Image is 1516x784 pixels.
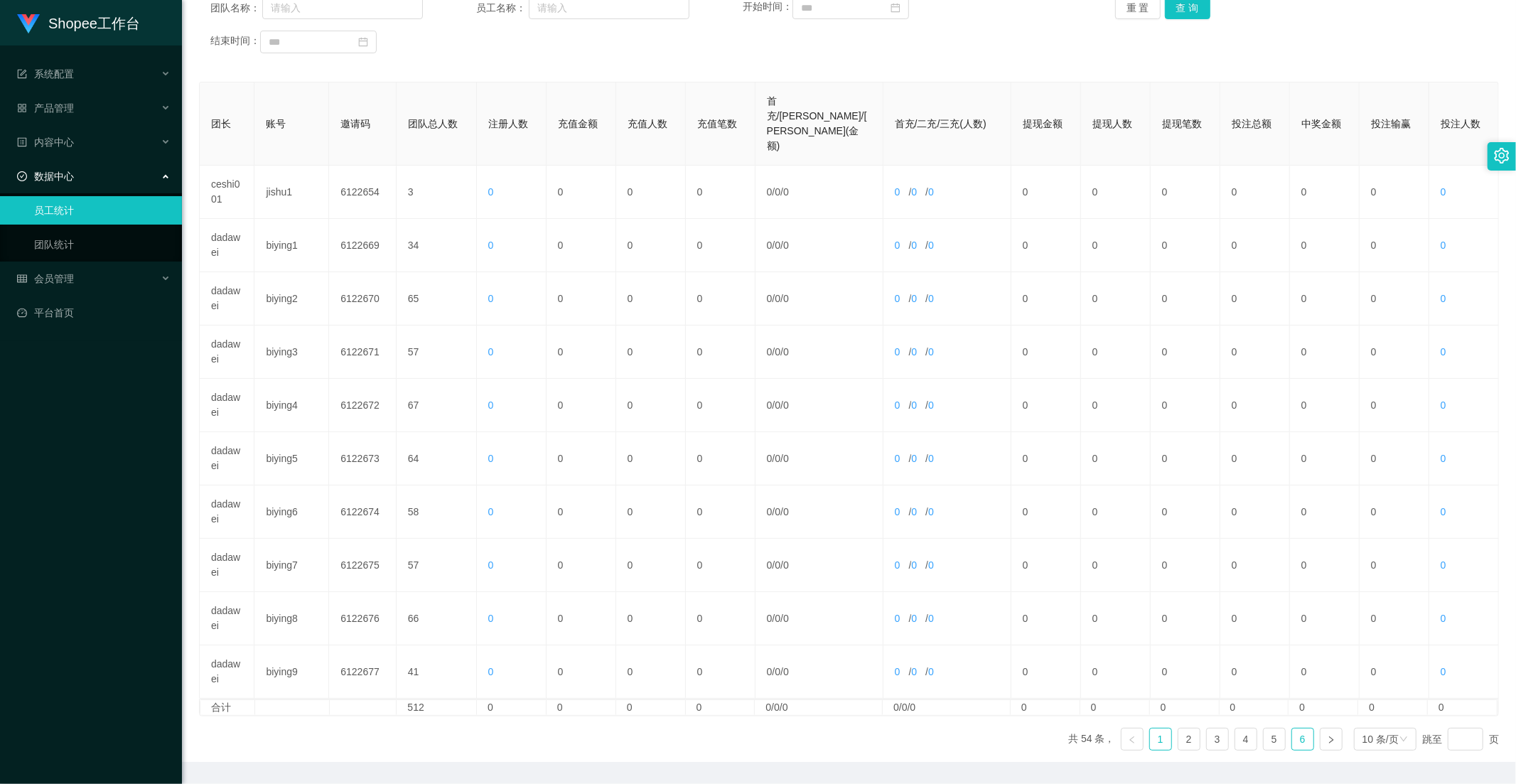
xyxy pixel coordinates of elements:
td: 6122674 [329,485,397,539]
td: / / [883,272,1011,326]
span: 提现金额 [1023,118,1063,129]
span: 账号 [266,118,286,129]
td: 0 [1290,485,1360,539]
td: 0 [1290,326,1360,379]
td: 6122677 [329,645,397,699]
td: 0 [616,700,686,715]
i: 图标: form [17,69,27,79]
span: 0 [911,293,917,304]
td: 0 [616,432,686,485]
span: 0 [928,240,934,251]
span: 0 [488,240,494,251]
td: dadawei [200,645,254,699]
span: 0 [767,186,773,198]
span: 0 [1441,666,1446,677]
span: 0 [775,506,780,517]
td: 0 [1290,539,1360,592]
td: 0 [1081,539,1151,592]
span: 0 [767,240,773,251]
td: 0 [1081,645,1151,699]
span: 0 [928,559,934,571]
span: 0 [767,559,773,571]
span: 0 [928,293,934,304]
span: 投注总额 [1232,118,1272,129]
span: 结束时间： [210,36,260,47]
td: 6122654 [329,166,397,219]
td: 0 [1360,326,1429,379]
span: 0 [783,666,789,677]
span: 0 [488,666,494,677]
td: 0 [1220,379,1290,432]
span: 系统配置 [17,68,74,80]
td: / / [756,592,883,645]
span: 0 [895,186,901,198]
td: 6122669 [329,219,397,272]
i: 图标: right [1327,736,1335,744]
span: 0 [911,399,917,411]
span: 提现笔数 [1162,118,1202,129]
td: 0 [1290,432,1360,485]
span: 中奖金额 [1301,118,1341,129]
span: 0 [911,666,917,677]
td: biying3 [254,326,329,379]
span: 0 [895,559,901,571]
span: 投注人数 [1441,118,1480,129]
td: 0 [686,166,756,219]
td: 0 [686,539,756,592]
td: dadawei [200,272,254,326]
td: / / [756,539,883,592]
td: 0 [1011,272,1081,326]
a: 4 [1235,729,1257,750]
td: 0 [1011,219,1081,272]
span: 0 [488,293,494,304]
i: 图标: left [1128,736,1136,744]
td: 0 [1220,432,1290,485]
td: 0 [616,592,686,645]
span: 0 [767,506,773,517]
i: 图标: setting [1494,148,1510,163]
span: 团队名称： [210,1,262,16]
i: 图标: check-circle-o [17,171,27,181]
td: biying9 [254,645,329,699]
td: 0 [616,272,686,326]
td: 0 [1011,326,1081,379]
td: 0 [1151,432,1220,485]
i: 图标: appstore-o [17,103,27,113]
span: 0 [928,399,934,411]
span: 0 [1441,240,1446,251]
span: 充值金额 [558,118,598,129]
td: 0 [1081,219,1151,272]
td: / / [756,272,883,326]
td: 0 [686,432,756,485]
span: 0 [928,666,934,677]
td: 0 [686,645,756,699]
td: 0 [686,379,756,432]
span: 0 [775,240,780,251]
td: 0 [1151,592,1220,645]
td: 0 [547,645,616,699]
span: 0 [488,346,494,358]
span: 0 [783,186,789,198]
td: 0 [1151,539,1220,592]
td: 0 [547,272,616,326]
span: 内容中心 [17,136,74,148]
span: 注册人数 [488,118,528,129]
td: 0 [1011,645,1081,699]
span: 0 [783,240,789,251]
td: dadawei [200,379,254,432]
td: 0 [1360,485,1429,539]
span: 0 [911,559,917,571]
td: biying7 [254,539,329,592]
td: / / [883,592,1011,645]
span: 0 [488,559,494,571]
td: 0 [1360,166,1429,219]
td: 57 [397,539,477,592]
td: 0 [1220,485,1290,539]
td: 65 [397,272,477,326]
td: 0 [616,166,686,219]
span: 0 [895,399,901,411]
span: 0 [1441,346,1446,358]
td: 0 [1081,166,1151,219]
span: 0 [783,346,789,358]
td: dadawei [200,326,254,379]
